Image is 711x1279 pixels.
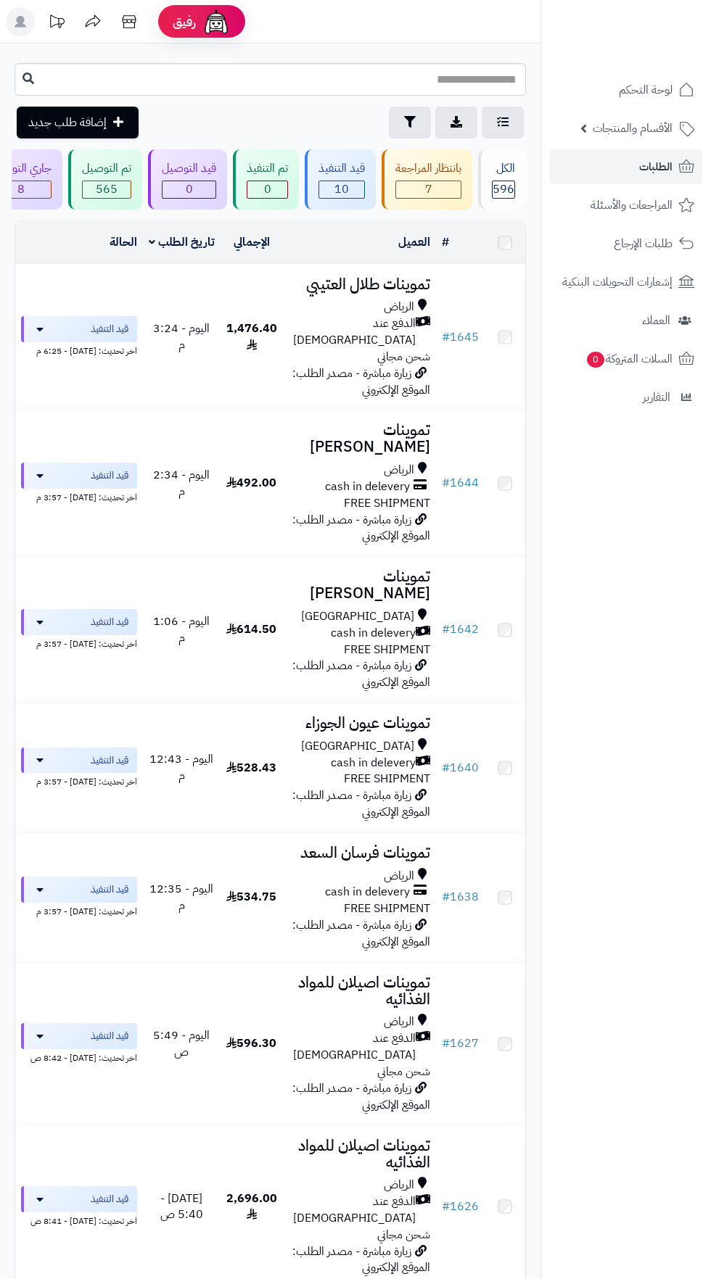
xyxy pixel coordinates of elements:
[550,226,702,261] a: طلبات الإرجاع
[550,149,702,184] a: الطلبات
[493,181,514,198] span: 596
[173,13,196,30] span: رفيق
[384,868,414,885] span: الرياض
[384,299,414,315] span: الرياض
[149,233,215,251] a: تاريخ الطلب
[442,474,479,492] a: #1644
[226,759,276,777] span: 528.43
[38,7,75,40] a: تحديثات المنصة
[289,974,430,1008] h3: تموينات اصيلان للمواد الغذائيه
[21,903,137,918] div: اخر تحديث: [DATE] - 3:57 م
[384,1014,414,1030] span: الرياض
[21,635,137,650] div: اخر تحديث: [DATE] - 3:57 م
[91,1029,128,1043] span: قيد التنفيذ
[292,365,430,399] span: زيارة مباشرة - مصدر الطلب: الموقع الإلكتروني
[289,276,430,293] h3: تموينات طلال العتيبي
[21,342,137,357] div: اخر تحديث: [DATE] - 6:25 م
[442,328,450,346] span: #
[230,149,302,210] a: تم التنفيذ 0
[149,750,213,785] span: اليوم - 12:43 م
[550,73,702,107] a: لوحة التحكم
[442,888,479,906] a: #1638
[91,1192,128,1206] span: قيد التنفيذ
[395,160,461,177] div: بانتظار المراجعة
[492,160,515,177] div: الكل
[550,342,702,376] a: السلات المتروكة0
[226,621,276,638] span: 614.50
[377,1063,430,1080] span: شحن مجاني
[442,328,479,346] a: #1645
[153,466,210,500] span: اليوم - 2:34 م
[91,882,128,897] span: قيد التنفيذ
[145,149,230,210] a: قيد التوصيل 0
[384,462,414,479] span: الرياض
[442,1198,479,1215] a: #1626
[110,233,137,251] a: الحالة
[83,181,131,198] span: 565
[619,80,673,100] span: لوحة التحكم
[344,900,430,917] span: FREE SHIPMENT
[442,759,450,777] span: #
[319,181,364,198] span: 10
[550,188,702,223] a: المراجعات والأسئلة
[292,916,430,951] span: زيارة مباشرة - مصدر الطلب: الموقع الإلكتروني
[292,1080,430,1114] span: زيارة مباشرة - مصدر الطلب: الموقع الإلكتروني
[325,884,410,901] span: cash in delevery
[301,608,414,625] span: [GEOGRAPHIC_DATA]
[28,114,107,131] span: إضافة طلب جديد
[289,568,430,602] h3: تموينات [PERSON_NAME]
[396,181,461,198] div: 7
[292,511,430,545] span: زيارة مباشرة - مصدر الطلب: الموقع الإلكتروني
[442,474,450,492] span: #
[226,474,276,492] span: 492.00
[292,787,430,821] span: زيارة مباشرة - مصدر الطلب: الموقع الإلكتروني
[21,489,137,504] div: اخر تحديث: [DATE] - 3:57 م
[289,315,416,349] span: الدفع عند [DEMOGRAPHIC_DATA]
[289,1193,416,1227] span: الدفع عند [DEMOGRAPHIC_DATA]
[21,1212,137,1228] div: اخر تحديث: [DATE] - 8:41 ص
[226,320,277,354] span: 1,476.40
[379,149,475,210] a: بانتظار المراجعة 7
[344,641,430,658] span: FREE SHIPMENT
[21,1049,137,1064] div: اخر تحديث: [DATE] - 8:42 ص
[153,320,210,354] span: اليوم - 3:24 م
[384,1177,414,1193] span: الرياض
[292,1243,430,1277] span: زيارة مباشرة - مصدر الطلب: الموقع الإلكتروني
[639,157,673,177] span: الطلبات
[226,888,276,906] span: 534.75
[331,755,416,771] span: cash in delevery
[153,613,210,647] span: اليوم - 1:06 م
[550,265,702,299] a: إشعارات التحويلات البنكية
[442,888,450,906] span: #
[153,1027,210,1061] span: اليوم - 5:49 ص
[442,1035,479,1052] a: #1627
[247,181,287,198] span: 0
[614,233,673,254] span: طلبات الإرجاع
[91,615,128,629] span: قيد التنفيذ
[318,160,365,177] div: قيد التنفيذ
[643,387,670,407] span: التقارير
[585,349,673,369] span: السلات المتروكة
[325,479,410,495] span: cash in delevery
[442,1035,450,1052] span: #
[65,149,145,210] a: تم التوصيل 565
[331,625,416,642] span: cash in delevery
[226,1035,276,1052] span: 596.30
[149,880,213,914] span: اليوم - 12:35 م
[550,303,702,338] a: العملاء
[344,494,430,512] span: FREE SHIPMENT
[289,422,430,455] h3: تموينات [PERSON_NAME]
[442,621,450,638] span: #
[344,770,430,787] span: FREE SHIPMENT
[442,233,449,251] a: #
[91,322,128,336] span: قيد التنفيذ
[226,1190,277,1224] span: 2,696.00
[163,181,215,198] span: 0
[475,149,529,210] a: الكل596
[550,380,702,415] a: التقارير
[247,160,288,177] div: تم التنفيذ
